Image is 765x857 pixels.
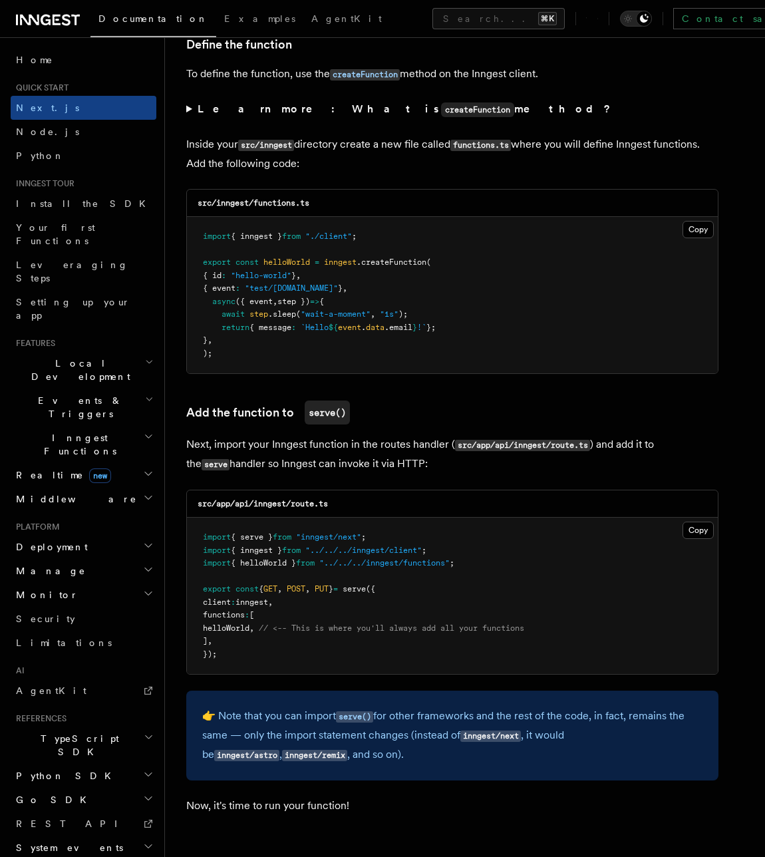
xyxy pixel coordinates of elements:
[11,389,156,426] button: Events & Triggers
[16,222,95,246] span: Your first Functions
[380,309,398,319] span: "1s"
[366,584,375,594] span: ({
[11,351,156,389] button: Local Development
[259,623,524,633] span: // <-- This is where you'll always add all your functions
[11,522,60,532] span: Platform
[203,636,208,645] span: ]
[16,297,130,321] span: Setting up your app
[231,546,282,555] span: { inngest }
[198,198,309,208] code: src/inngest/functions.ts
[343,283,347,293] span: ,
[203,532,231,542] span: import
[11,120,156,144] a: Node.js
[352,232,357,241] span: ;
[203,558,231,568] span: import
[90,4,216,37] a: Documentation
[259,584,263,594] span: {
[186,796,718,815] p: Now, it's time to run your function!
[186,65,718,84] p: To define the function, use the method on the Inngest client.
[11,178,75,189] span: Inngest tour
[277,297,310,306] span: step })
[11,559,156,583] button: Manage
[11,468,111,482] span: Realtime
[203,546,231,555] span: import
[311,13,382,24] span: AgentKit
[426,323,436,332] span: };
[222,323,249,332] span: return
[282,232,301,241] span: from
[315,584,329,594] span: PUT
[329,323,338,332] span: ${
[315,257,319,267] span: =
[202,707,702,765] p: 👉 Note that you can import for other frameworks and the rest of the code, in fact, remains the sa...
[343,584,366,594] span: serve
[203,598,231,607] span: client
[620,11,652,27] button: Toggle dark mode
[357,257,426,267] span: .createFunction
[263,584,277,594] span: GET
[305,546,422,555] span: "../../../inngest/client"
[273,297,277,306] span: ,
[224,13,295,24] span: Examples
[238,140,294,151] code: src/inngest
[11,535,156,559] button: Deployment
[16,613,75,624] span: Security
[16,259,128,283] span: Leveraging Steps
[305,584,310,594] span: ,
[198,499,328,508] code: src/app/api/inngest/route.ts
[273,532,291,542] span: from
[203,649,217,659] span: });
[16,150,65,161] span: Python
[538,12,557,25] kbd: ⌘K
[336,711,373,723] code: serve()
[336,709,373,722] a: serve()
[202,459,230,470] code: serve
[268,309,296,319] span: .sleep
[11,253,156,290] a: Leveraging Steps
[186,100,718,119] summary: Learn more: What iscreateFunctionmethod?
[11,338,55,349] span: Features
[222,309,245,319] span: await
[98,13,208,24] span: Documentation
[16,126,79,137] span: Node.js
[11,727,156,764] button: TypeScript SDK
[231,232,282,241] span: { inngest }
[11,431,144,458] span: Inngest Functions
[291,271,296,280] span: }
[89,468,111,483] span: new
[235,584,259,594] span: const
[245,283,338,293] span: "test/[DOMAIN_NAME]"
[291,323,296,332] span: :
[186,135,718,173] p: Inside your directory create a new file called where you will define Inngest functions. Add the f...
[203,232,231,241] span: import
[287,584,305,594] span: POST
[231,598,235,607] span: :
[249,610,254,619] span: [
[11,564,86,578] span: Manage
[296,309,301,319] span: (
[683,522,714,539] button: Copy
[319,297,324,306] span: {
[11,812,156,836] a: REST API
[455,440,590,451] code: src/app/api/inngest/route.ts
[11,290,156,327] a: Setting up your app
[11,463,156,487] button: Realtimenew
[422,546,426,555] span: ;
[11,192,156,216] a: Install the SDK
[208,335,212,345] span: ,
[301,309,371,319] span: "wait-a-moment"
[329,584,333,594] span: }
[11,713,67,724] span: References
[450,558,454,568] span: ;
[11,96,156,120] a: Next.js
[432,8,565,29] button: Search...⌘K
[203,335,208,345] span: }
[203,623,249,633] span: helloWorld
[11,48,156,72] a: Home
[245,610,249,619] span: :
[249,323,291,332] span: { message
[296,558,315,568] span: from
[282,546,301,555] span: from
[216,4,303,36] a: Examples
[203,271,222,280] span: { id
